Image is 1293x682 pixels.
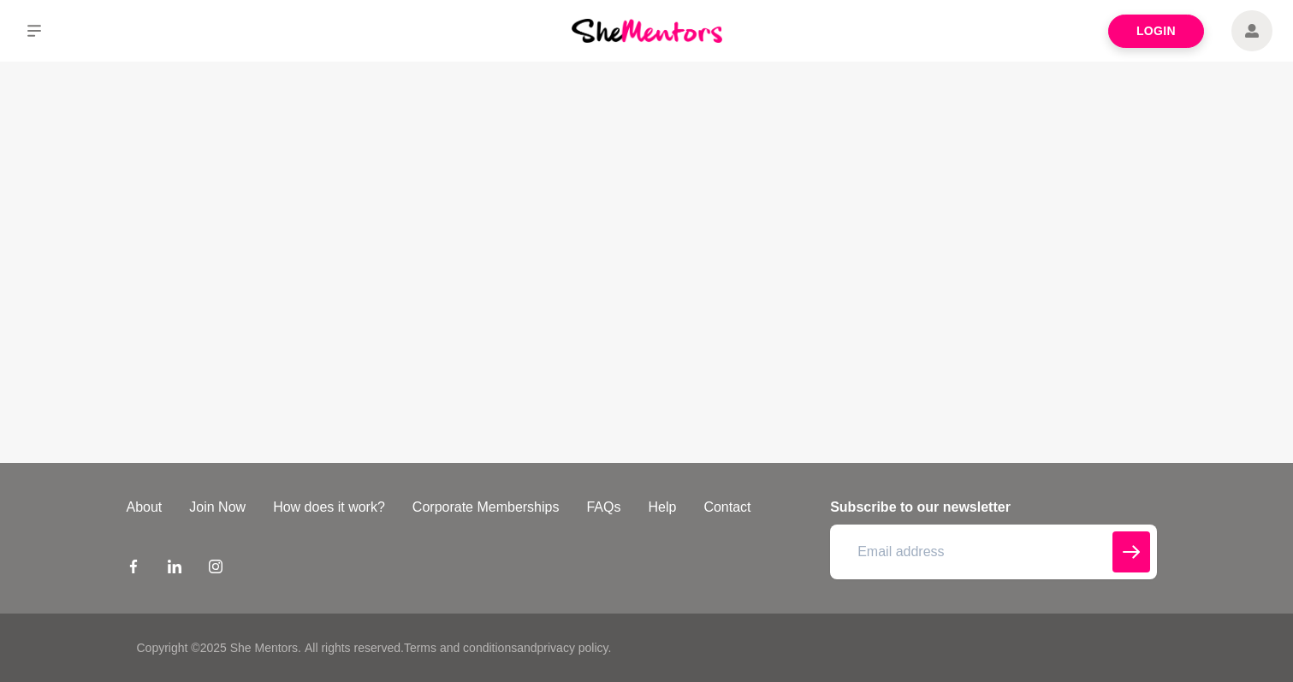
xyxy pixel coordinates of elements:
a: How does it work? [259,497,399,518]
img: She Mentors Logo [572,19,722,42]
a: Terms and conditions [404,641,517,655]
p: Copyright © 2025 She Mentors . [137,639,301,657]
input: Email address [830,525,1156,579]
a: privacy policy [537,641,608,655]
a: FAQs [572,497,634,518]
a: About [113,497,176,518]
a: Contact [690,497,764,518]
h4: Subscribe to our newsletter [830,497,1156,518]
a: LinkedIn [168,559,181,579]
a: Login [1108,15,1204,48]
a: Corporate Memberships [399,497,573,518]
a: Join Now [175,497,259,518]
a: Help [634,497,690,518]
a: Instagram [209,559,222,579]
p: All rights reserved. and . [305,639,611,657]
a: Facebook [127,559,140,579]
